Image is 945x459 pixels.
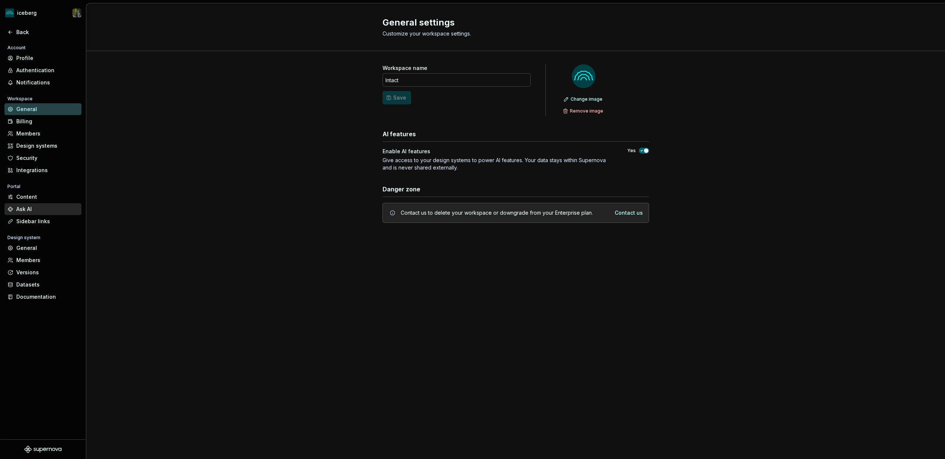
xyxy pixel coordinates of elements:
label: Yes [627,148,636,154]
span: Remove image [570,108,603,114]
a: Ask AI [4,203,81,215]
h2: General settings [383,17,640,29]
a: Profile [4,52,81,64]
a: Security [4,152,81,164]
div: Enable AI features [383,148,614,155]
a: Datasets [4,279,81,291]
div: Portal [4,182,23,191]
div: Authentication [16,67,79,74]
div: Profile [16,54,79,62]
a: Billing [4,115,81,127]
div: iceberg [17,9,37,17]
div: Contact us to delete your workspace or downgrade from your Enterprise plan. [401,209,593,217]
a: Versions [4,267,81,278]
div: Account [4,43,29,52]
a: Design systems [4,140,81,152]
a: Contact us [615,209,643,217]
div: Notifications [16,79,79,86]
span: Customize your workspace settings. [383,30,471,37]
div: Datasets [16,281,79,288]
svg: Supernova Logo [24,446,61,453]
div: Workspace [4,94,36,103]
div: Give access to your design systems to power AI features. Your data stays within Supernova and is ... [383,157,614,171]
a: General [4,103,81,115]
label: Workspace name [383,64,427,72]
div: Design systems [16,142,79,150]
a: Members [4,254,81,266]
div: Integrations [16,167,79,174]
div: Members [16,257,79,264]
div: Versions [16,269,79,276]
a: Documentation [4,291,81,303]
div: Ask AI [16,205,79,213]
span: Change image [571,96,602,102]
a: Integrations [4,164,81,176]
div: General [16,105,79,113]
div: Security [16,154,79,162]
button: Change image [561,94,606,104]
img: 418c6d47-6da6-4103-8b13-b5999f8989a1.png [5,9,14,17]
div: Billing [16,118,79,125]
button: icebergSimon Désilets [1,5,84,21]
div: Content [16,193,79,201]
button: Remove image [561,106,607,116]
img: Simon Désilets [73,9,81,17]
h3: Danger zone [383,185,420,194]
a: General [4,242,81,254]
a: Sidebar links [4,215,81,227]
div: Back [16,29,79,36]
a: Authentication [4,64,81,76]
a: Members [4,128,81,140]
h3: AI features [383,130,416,138]
div: Design system [4,233,43,242]
img: 418c6d47-6da6-4103-8b13-b5999f8989a1.png [572,64,595,88]
div: Members [16,130,79,137]
a: Back [4,26,81,38]
div: Sidebar links [16,218,79,225]
a: Notifications [4,77,81,88]
div: Documentation [16,293,79,301]
div: General [16,244,79,252]
a: Content [4,191,81,203]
